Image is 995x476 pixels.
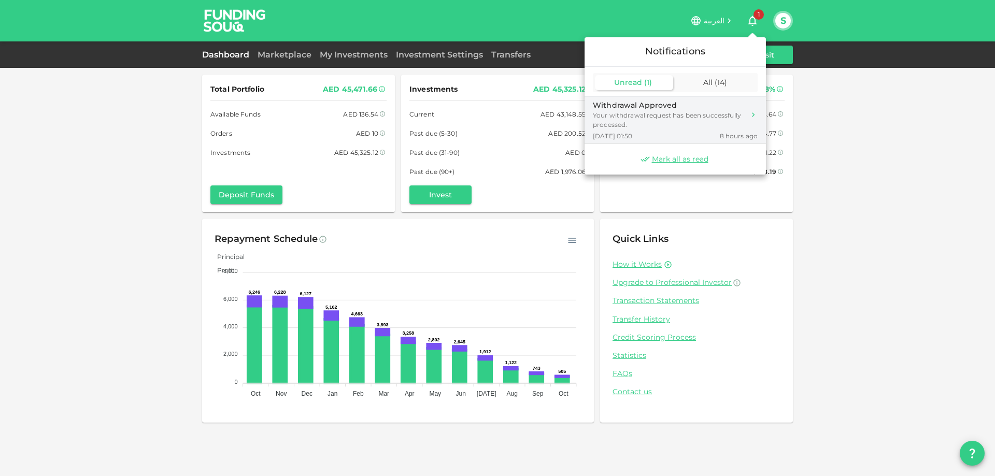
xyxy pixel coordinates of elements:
div: Withdrawal Approved [593,100,745,111]
span: Notifications [645,46,705,57]
span: Mark all as read [652,154,708,164]
span: [DATE] 01:50 [593,132,633,140]
span: ( 1 ) [644,78,652,87]
span: All [703,78,713,87]
span: Unread [614,78,642,87]
span: 8 hours ago [720,132,758,140]
span: ( 14 ) [715,78,727,87]
div: Your withdrawal request has been successfully processed. [593,111,745,129]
